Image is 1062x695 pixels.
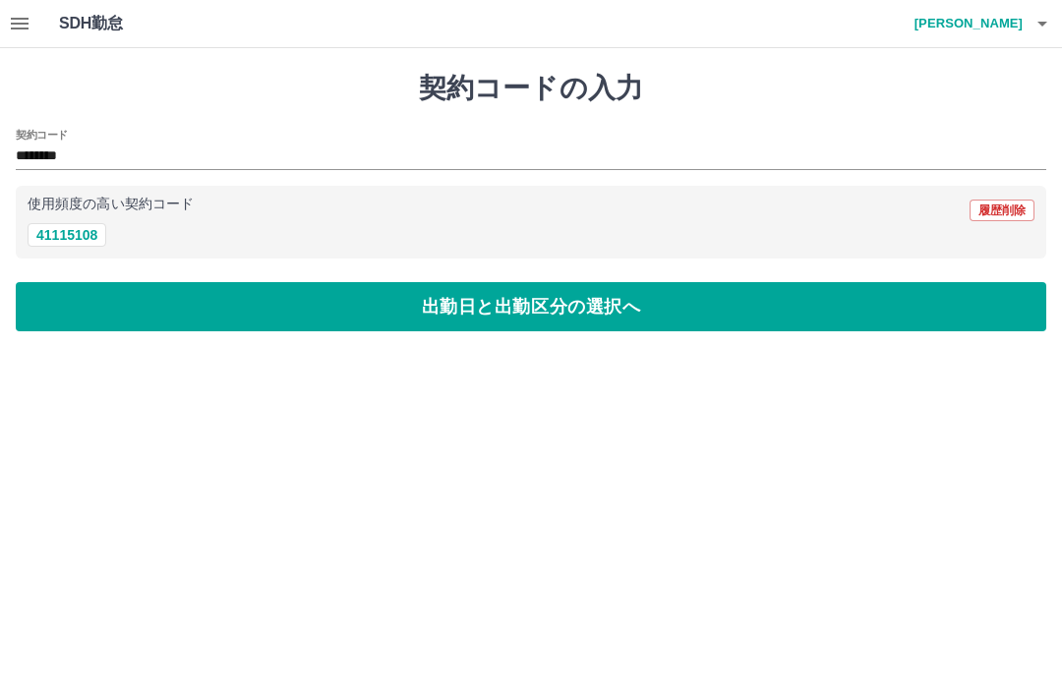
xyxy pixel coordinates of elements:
h2: 契約コード [16,127,68,143]
button: 出勤日と出勤区分の選択へ [16,282,1046,331]
p: 使用頻度の高い契約コード [28,198,194,211]
h1: 契約コードの入力 [16,72,1046,105]
button: 41115108 [28,223,106,247]
button: 履歴削除 [970,200,1034,221]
